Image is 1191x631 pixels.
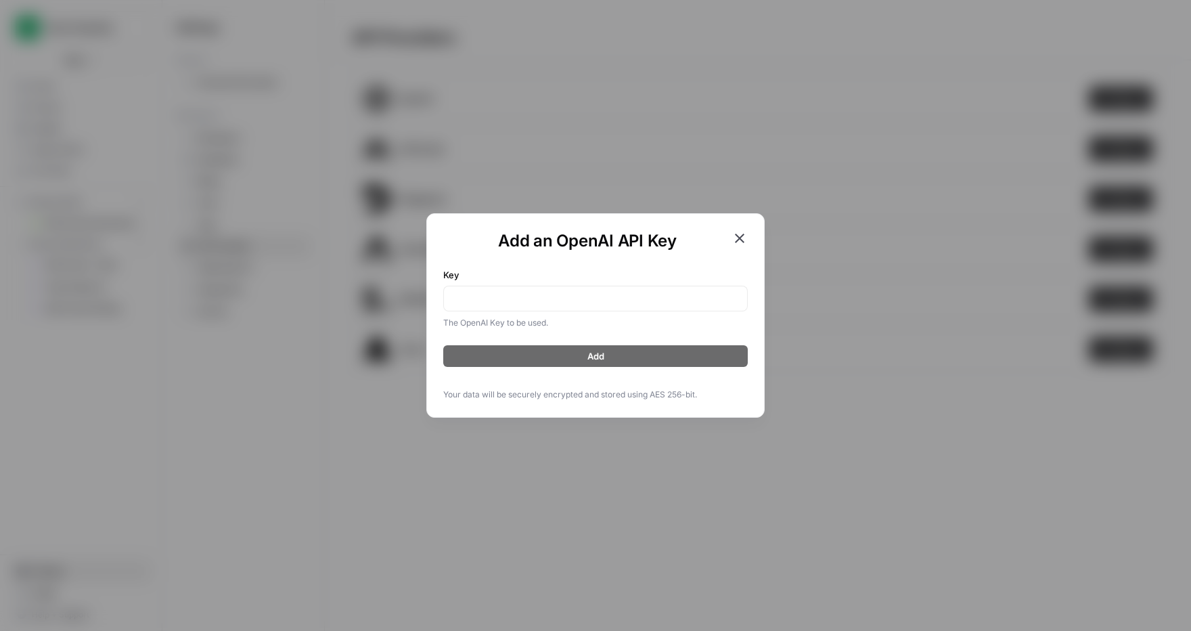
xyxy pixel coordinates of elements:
[443,317,748,329] div: The OpenAI Key to be used.
[443,268,748,282] label: Key
[587,349,604,363] span: Add
[443,230,732,252] h1: Add an OpenAI API Key
[443,389,748,401] span: Your data will be securely encrypted and stored using AES 256-bit.
[443,345,748,367] button: Add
